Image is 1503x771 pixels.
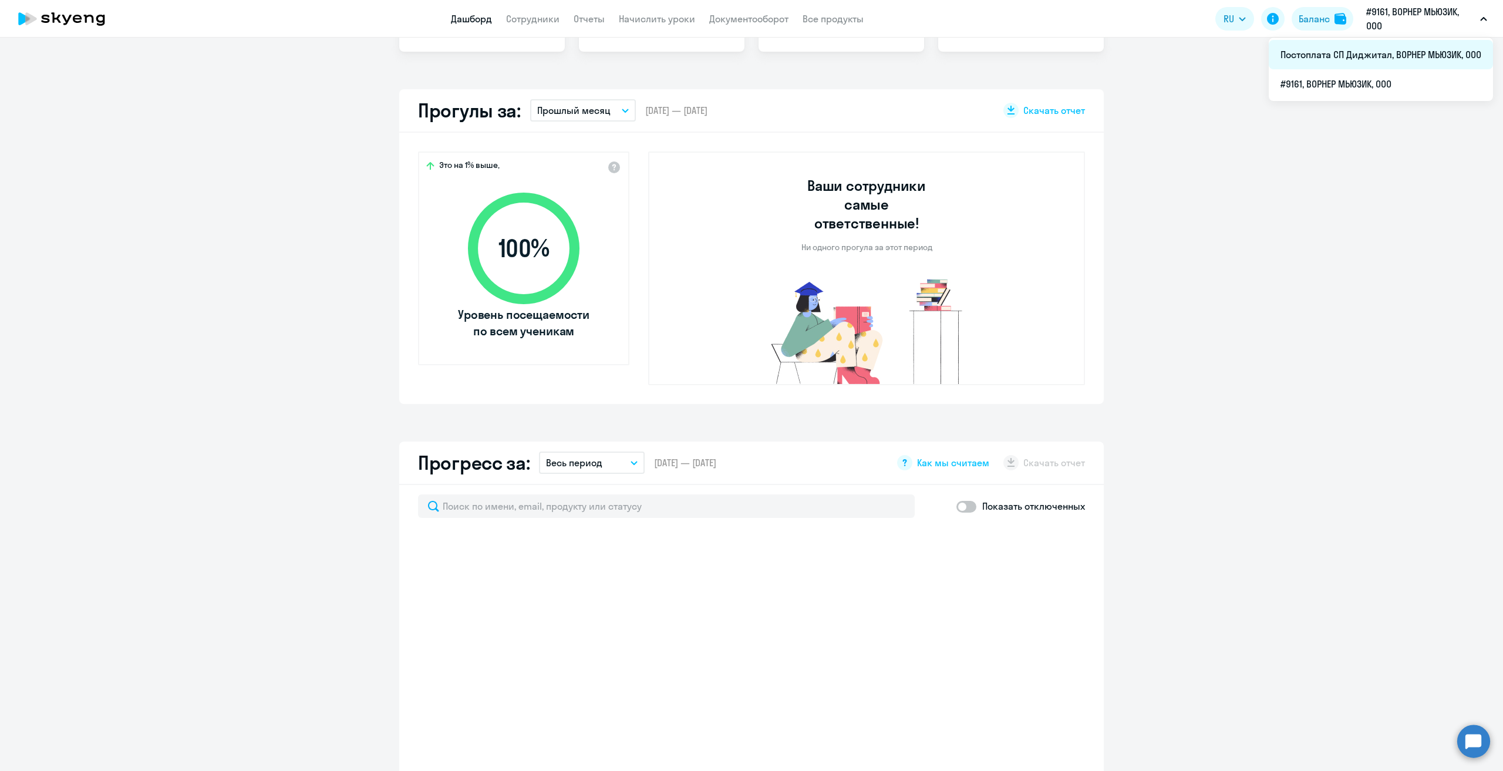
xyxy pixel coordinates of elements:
button: Балансbalance [1292,7,1353,31]
p: Весь период [546,456,602,470]
p: Показать отключенных [982,499,1085,513]
a: Дашборд [451,13,492,25]
span: 100 % [456,234,591,262]
span: [DATE] — [DATE] [645,104,707,117]
span: Уровень посещаемости по всем ученикам [456,307,591,339]
a: Все продукты [803,13,864,25]
span: RU [1224,12,1234,26]
h2: Прогресс за: [418,451,530,474]
p: Прошлый месяц [537,103,611,117]
span: Это на 1% выше, [439,160,500,174]
a: Документооборот [709,13,788,25]
button: #9161, ВОРНЕР МЬЮЗИК, ООО [1360,5,1493,33]
a: Сотрудники [506,13,560,25]
img: balance [1334,13,1346,25]
div: Баланс [1299,12,1330,26]
span: [DATE] — [DATE] [654,456,716,469]
button: RU [1215,7,1254,31]
ul: RU [1269,38,1493,101]
a: Начислить уроки [619,13,695,25]
p: Ни одного прогула за этот период [801,242,932,252]
span: Скачать отчет [1023,104,1085,117]
h2: Прогулы за: [418,99,521,122]
span: Как мы считаем [917,456,989,469]
input: Поиск по имени, email, продукту или статусу [418,494,915,518]
h3: Ваши сотрудники самые ответственные! [791,176,942,233]
button: Прошлый месяц [530,99,636,122]
button: Весь период [539,452,645,474]
img: no-truants [749,276,985,384]
a: Отчеты [574,13,605,25]
p: #9161, ВОРНЕР МЬЮЗИК, ООО [1366,5,1475,33]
